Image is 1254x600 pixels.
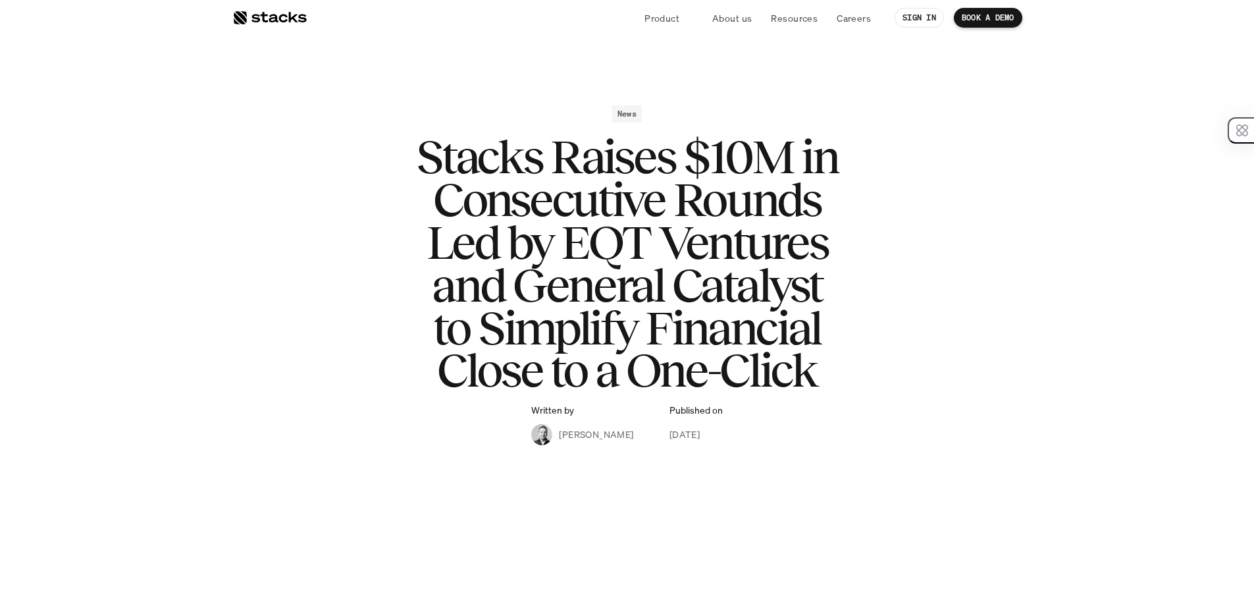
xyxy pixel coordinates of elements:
[531,405,574,416] p: Written by
[771,11,818,25] p: Resources
[704,6,760,30] a: About us
[669,405,723,416] p: Published on
[531,424,552,445] img: Albert
[644,11,679,25] p: Product
[902,13,936,22] p: SIGN IN
[837,11,871,25] p: Careers
[962,13,1014,22] p: BOOK A DEMO
[712,11,752,25] p: About us
[763,6,825,30] a: Resources
[617,109,637,119] h2: News
[829,6,879,30] a: Careers
[895,8,944,28] a: SIGN IN
[559,427,633,441] p: [PERSON_NAME]
[364,136,891,392] h1: Stacks Raises $10M in Consecutive Rounds Led by EQT Ventures and General Catalyst to Simplify Fin...
[954,8,1022,28] a: BOOK A DEMO
[669,427,700,441] p: [DATE]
